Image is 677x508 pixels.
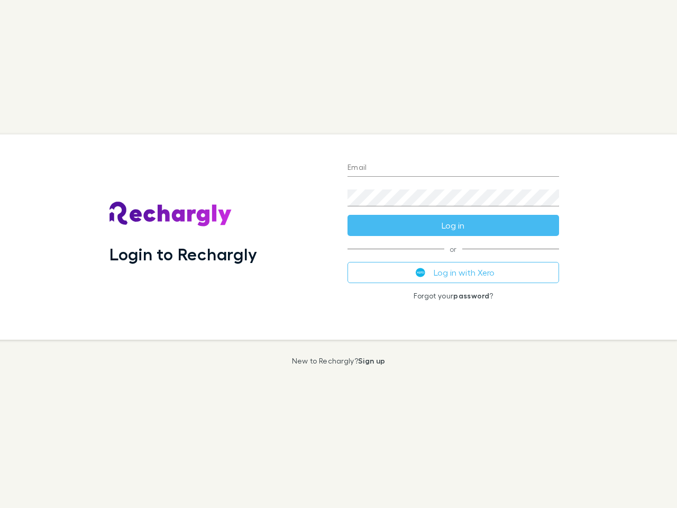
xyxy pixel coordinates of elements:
button: Log in [347,215,559,236]
p: Forgot your ? [347,292,559,300]
a: Sign up [358,356,385,365]
h1: Login to Rechargly [109,244,257,264]
img: Rechargly's Logo [109,202,232,227]
p: New to Rechargly? [292,357,386,365]
img: Xero's logo [416,268,425,277]
span: or [347,249,559,249]
a: password [453,291,489,300]
button: Log in with Xero [347,262,559,283]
